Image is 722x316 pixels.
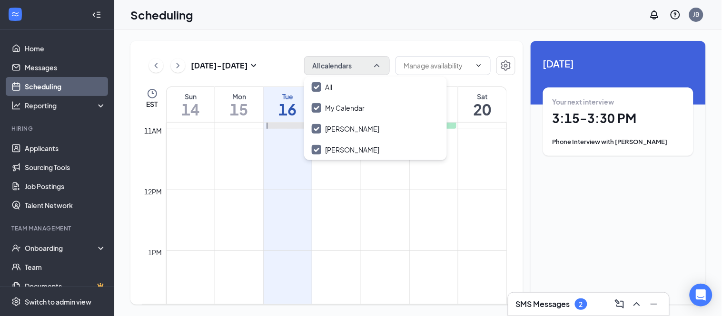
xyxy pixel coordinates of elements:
a: Talent Network [25,196,106,215]
div: Mon [215,92,263,101]
div: Reporting [25,101,107,110]
a: September 14, 2025 [167,87,215,122]
a: September 16, 2025 [264,87,312,122]
button: ComposeMessage [612,297,627,312]
div: JB [693,10,700,19]
svg: ChevronLeft [151,60,161,71]
h1: Scheduling [130,7,193,23]
svg: Clock [147,88,158,99]
a: September 20, 2025 [458,87,506,122]
a: DocumentsCrown [25,277,106,296]
svg: ChevronUp [372,61,382,70]
h3: SMS Messages [516,299,570,309]
a: Team [25,258,106,277]
div: Tue [264,92,312,101]
button: All calendarsChevronUp [304,56,390,75]
div: 11am [143,125,164,136]
a: September 15, 2025 [215,87,263,122]
svg: WorkstreamLogo [10,10,20,19]
a: Messages [25,58,106,77]
a: Applicants [25,139,106,158]
svg: ChevronDown [475,62,483,69]
h1: 15 [215,101,263,117]
svg: Settings [500,60,512,71]
svg: Notifications [649,9,660,20]
h1: 14 [167,101,215,117]
h1: 3:15 - 3:30 PM [553,110,684,126]
button: ChevronUp [629,297,644,312]
h3: [DATE] - [DATE] [191,60,248,71]
span: [DATE] [543,56,693,71]
svg: UserCheck [11,243,21,253]
svg: ChevronRight [173,60,183,71]
svg: Settings [11,297,21,306]
svg: SmallChevronDown [248,60,259,71]
a: Sourcing Tools [25,158,106,177]
div: Team Management [11,224,104,232]
div: 2 [579,300,583,308]
svg: Minimize [648,298,660,310]
span: EST [147,99,158,109]
svg: Analysis [11,101,21,110]
a: Scheduling [25,77,106,96]
div: Your next interview [553,97,684,106]
div: Onboarding [25,243,98,253]
div: Switch to admin view [25,297,91,306]
input: Manage availability [404,60,471,71]
button: ChevronLeft [149,58,163,73]
div: Open Intercom Messenger [690,284,712,306]
button: Minimize [646,297,662,312]
button: ChevronRight [171,58,185,73]
div: 12pm [143,186,164,197]
a: Home [25,39,106,58]
div: 1pm [147,247,164,258]
h1: 16 [264,101,312,117]
div: Sat [458,92,506,101]
div: Sun [167,92,215,101]
svg: ComposeMessage [614,298,625,310]
div: Hiring [11,124,104,133]
button: Settings [496,56,515,75]
a: Job Postings [25,177,106,196]
h1: 20 [458,101,506,117]
svg: QuestionInfo [670,9,681,20]
svg: ChevronUp [631,298,643,310]
svg: Collapse [92,10,101,19]
div: Phone Interview with [PERSON_NAME] [553,137,684,146]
